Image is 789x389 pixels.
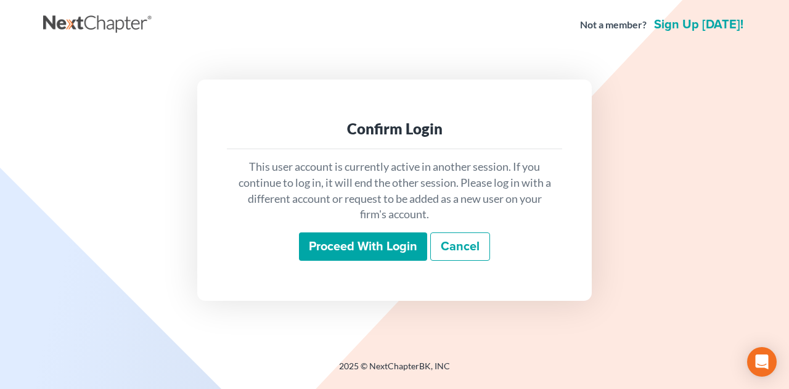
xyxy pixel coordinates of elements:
a: Cancel [430,232,490,261]
div: Confirm Login [237,119,552,139]
a: Sign up [DATE]! [652,18,746,31]
strong: Not a member? [580,18,647,32]
div: Open Intercom Messenger [747,347,777,377]
div: 2025 © NextChapterBK, INC [43,360,746,382]
input: Proceed with login [299,232,427,261]
p: This user account is currently active in another session. If you continue to log in, it will end ... [237,159,552,223]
